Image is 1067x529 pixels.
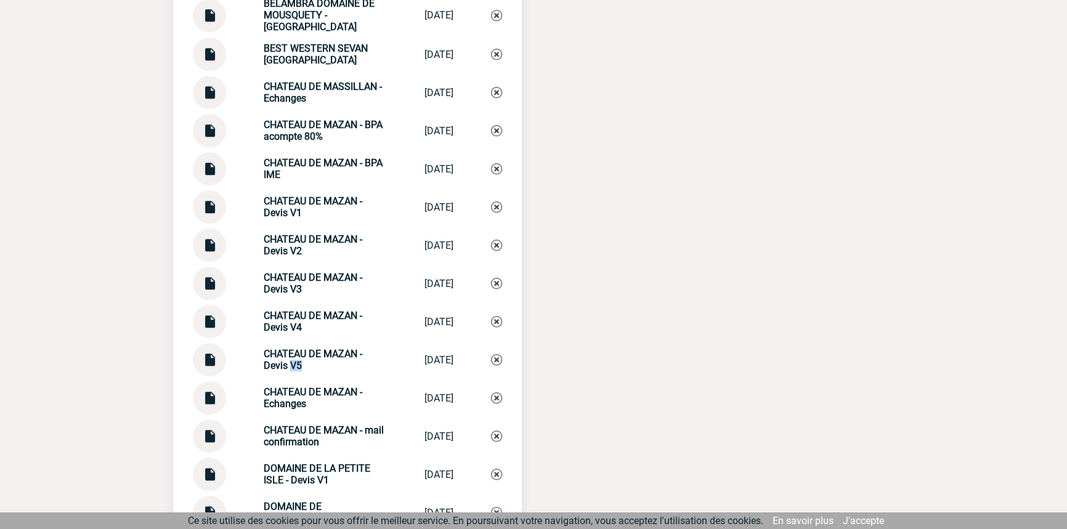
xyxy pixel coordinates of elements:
[491,278,502,289] img: Supprimer
[264,501,357,524] strong: DOMAINE DE [GEOGRAPHIC_DATA]
[491,49,502,60] img: Supprimer
[424,201,453,213] div: [DATE]
[264,386,362,410] strong: CHATEAU DE MAZAN - Echanges
[264,42,368,66] strong: BEST WESTERN SEVAN [GEOGRAPHIC_DATA]
[491,507,502,518] img: Supprimer
[424,163,453,175] div: [DATE]
[491,354,502,365] img: Supprimer
[264,81,382,104] strong: CHATEAU DE MASSILLAN - Echanges
[843,515,884,527] a: J'accepte
[491,316,502,327] img: Supprimer
[491,87,502,98] img: Supprimer
[424,430,453,442] div: [DATE]
[491,240,502,251] img: Supprimer
[264,195,362,219] strong: CHATEAU DE MAZAN - Devis V1
[424,87,453,99] div: [DATE]
[264,424,384,448] strong: CHATEAU DE MAZAN - mail confirmation
[773,515,834,527] a: En savoir plus
[491,201,502,212] img: Supprimer
[424,354,453,366] div: [DATE]
[491,392,502,403] img: Supprimer
[491,469,502,480] img: Supprimer
[264,310,362,333] strong: CHATEAU DE MAZAN - Devis V4
[264,119,383,142] strong: CHATEAU DE MAZAN - BPA acompte 80%
[424,316,453,328] div: [DATE]
[264,462,370,486] strong: DOMAINE DE LA PETITE ISLE - Devis V1
[188,515,763,527] span: Ce site utilise des cookies pour vous offrir le meilleur service. En poursuivant votre navigation...
[264,348,362,371] strong: CHATEAU DE MAZAN - Devis V5
[424,392,453,404] div: [DATE]
[424,9,453,21] div: [DATE]
[424,49,453,60] div: [DATE]
[264,233,362,257] strong: CHATEAU DE MAZAN - Devis V2
[424,125,453,137] div: [DATE]
[424,240,453,251] div: [DATE]
[424,507,453,519] div: [DATE]
[491,125,502,136] img: Supprimer
[491,430,502,442] img: Supprimer
[264,157,383,180] strong: CHATEAU DE MAZAN - BPA IME
[424,278,453,289] div: [DATE]
[264,272,362,295] strong: CHATEAU DE MAZAN - Devis V3
[424,469,453,480] div: [DATE]
[491,163,502,174] img: Supprimer
[491,10,502,21] img: Supprimer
